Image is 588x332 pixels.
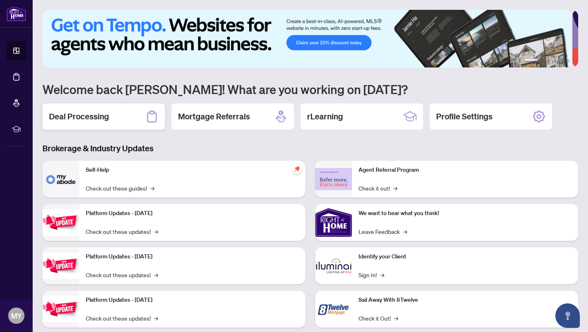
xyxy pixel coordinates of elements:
[359,184,397,193] a: Check it out!→
[86,252,299,261] p: Platform Updates - [DATE]
[86,184,154,193] a: Check out these guides!→
[42,253,79,278] img: Platform Updates - July 8, 2025
[150,184,154,193] span: →
[86,270,158,279] a: Check out these updates!→
[394,314,398,323] span: →
[7,6,26,21] img: logo
[42,143,578,154] h3: Brokerage & Industry Updates
[560,59,563,63] button: 5
[42,209,79,235] img: Platform Updates - July 21, 2025
[315,247,352,284] img: Identify your Client
[315,168,352,191] img: Agent Referral Program
[42,161,79,197] img: Self-Help
[403,227,407,236] span: →
[359,252,572,261] p: Identify your Client
[178,111,250,122] h2: Mortgage Referrals
[547,59,550,63] button: 3
[154,270,158,279] span: →
[42,10,572,67] img: Slide 0
[380,270,384,279] span: →
[554,59,557,63] button: 4
[541,59,544,63] button: 2
[393,184,397,193] span: →
[567,59,570,63] button: 6
[86,227,158,236] a: Check out these updates!→
[86,209,299,218] p: Platform Updates - [DATE]
[42,81,578,97] h1: Welcome back [PERSON_NAME]! What are you working on [DATE]?
[86,296,299,305] p: Platform Updates - [DATE]
[524,59,537,63] button: 1
[292,164,302,174] span: pushpin
[86,314,158,323] a: Check out these updates!→
[42,296,79,322] img: Platform Updates - June 23, 2025
[307,111,343,122] h2: rLearning
[359,166,572,175] p: Agent Referral Program
[359,296,572,305] p: Sail Away With 8Twelve
[359,227,407,236] a: Leave Feedback→
[359,270,384,279] a: Sign In!→
[315,204,352,241] img: We want to hear what you think!
[154,314,158,323] span: →
[49,111,109,122] h2: Deal Processing
[359,209,572,218] p: We want to hear what you think!
[154,227,158,236] span: →
[11,310,22,321] span: MY
[315,291,352,328] img: Sail Away With 8Twelve
[86,166,299,175] p: Self-Help
[359,314,398,323] a: Check it Out!→
[555,303,580,328] button: Open asap
[436,111,492,122] h2: Profile Settings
